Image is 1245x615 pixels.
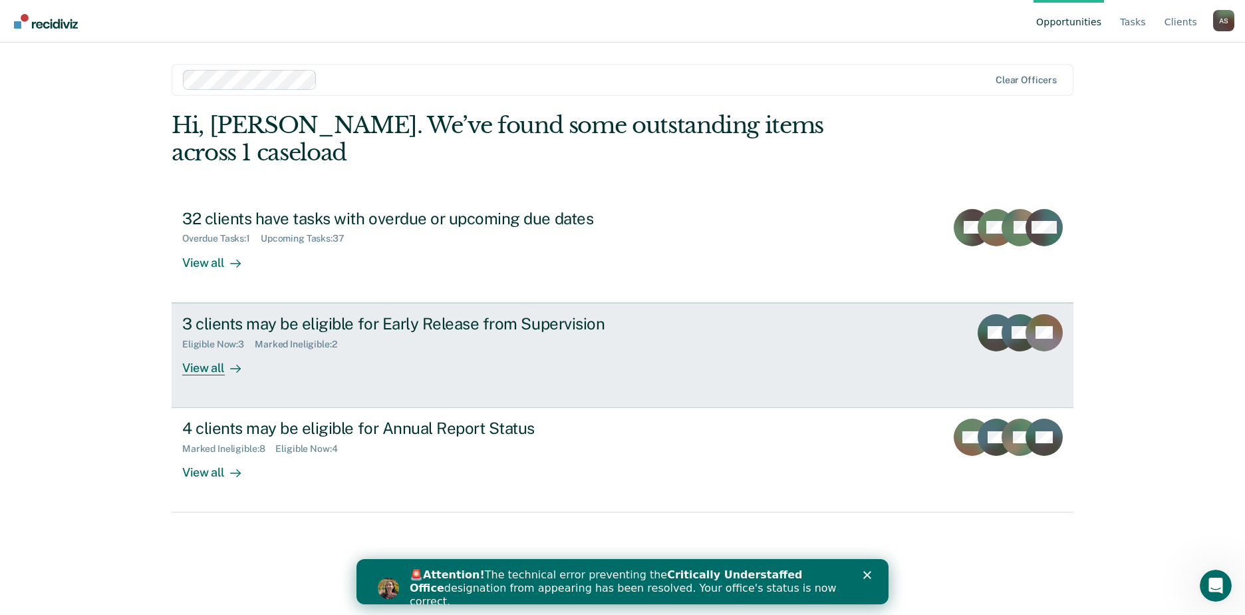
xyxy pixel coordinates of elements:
div: Close [507,12,520,20]
div: Overdue Tasks : 1 [182,233,261,244]
b: Critically Understaffed Office [53,9,446,35]
div: 🚨 The technical error preventing the designation from appearing has been resolved. Your office's ... [53,9,489,49]
div: Eligible Now : 3 [182,339,255,350]
div: 32 clients have tasks with overdue or upcoming due dates [182,209,649,228]
div: 3 clients may be eligible for Early Release from Supervision [182,314,649,333]
iframe: Intercom live chat banner [356,559,889,604]
iframe: Intercom live chat [1200,570,1232,602]
div: View all [182,455,257,481]
div: 4 clients may be eligible for Annual Report Status [182,419,649,438]
div: View all [182,349,257,375]
div: Eligible Now : 4 [275,443,348,455]
b: Attention! [67,9,128,22]
a: 32 clients have tasks with overdue or upcoming due datesOverdue Tasks:1Upcoming Tasks:37View all [172,198,1073,303]
div: Marked Ineligible : 8 [182,443,275,455]
a: 3 clients may be eligible for Early Release from SupervisionEligible Now:3Marked Ineligible:2View... [172,303,1073,408]
div: View all [182,244,257,270]
div: Upcoming Tasks : 37 [261,233,355,244]
div: Hi, [PERSON_NAME]. We’ve found some outstanding items across 1 caseload [172,112,893,166]
div: Marked Ineligible : 2 [255,339,347,350]
div: A S [1213,10,1234,31]
img: Recidiviz [14,14,78,29]
a: 4 clients may be eligible for Annual Report StatusMarked Ineligible:8Eligible Now:4View all [172,408,1073,512]
div: Clear officers [996,75,1057,86]
button: Profile dropdown button [1213,10,1234,31]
